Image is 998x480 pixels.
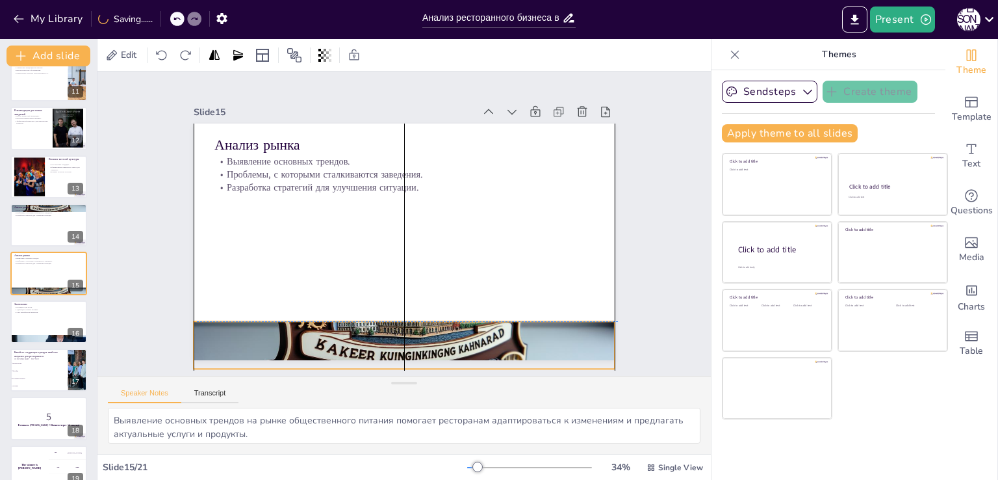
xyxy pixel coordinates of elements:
p: Эффективный маркетинг для привлечения клиентов. [14,120,49,124]
div: Get real-time input from your audience [945,180,997,226]
div: 12 [68,135,83,146]
span: Media [959,250,984,265]
div: 200 [49,460,87,474]
button: Apply theme to all slides [722,124,858,142]
button: Create theme [823,81,917,103]
span: Template [952,110,992,124]
div: Click to add title [730,159,823,164]
p: Themes [745,39,932,70]
div: 17 [68,376,83,388]
div: Click to add title [730,295,823,300]
div: 15 [68,280,83,291]
button: Sendsteps [722,81,817,103]
p: Выбор правильной концепции. [14,115,49,118]
div: Add ready made slides [945,86,997,133]
p: Формирование уникального опыта для клиентов. [49,166,83,170]
div: https://cdn.sendsteps.com/images/logo/sendsteps_logo_white.pnghttps://cdn.sendsteps.com/images/lo... [10,204,87,247]
div: Slide 15 / 21 [103,461,467,473]
p: Какой из следующих трендов наиболее актуален для ресторанов в [GEOGRAPHIC_DATA]? [14,351,64,362]
strong: Готовы к [PERSON_NAME]? Начнем через 10 секунд! [18,423,79,426]
div: Jaap [75,466,79,468]
div: https://cdn.sendsteps.com/images/logo/sendsteps_logo_white.pnghttps://cdn.sendsteps.com/images/lo... [10,252,87,295]
div: Click to add title [738,244,821,255]
span: Table [960,344,983,358]
div: Click to add title [845,295,938,300]
button: Д [PERSON_NAME] [957,7,980,33]
div: 17 [10,349,87,392]
button: Speaker Notes [108,389,181,403]
p: Проблемы, с которыми сталкиваются заведения. [14,260,83,263]
button: Export to PowerPoint [842,7,867,33]
div: https://cdn.sendsteps.com/images/logo/sendsteps_logo_white.pnghttps://cdn.sendsteps.com/images/lo... [10,107,87,150]
div: 14 [68,231,83,243]
span: Устойчивое развитие [12,378,67,379]
div: https://cdn.sendsteps.com/images/logo/sendsteps_logo_white.pnghttps://cdn.sendsteps.com/images/lo... [10,300,87,343]
p: Потенциал для роста. [14,306,83,308]
div: Click to add text [761,304,791,308]
p: Разработка стратегий для улучшения ситуации. [14,262,83,265]
div: Click to add title [849,183,936,191]
textarea: Выявление основных трендов на рынке общественного питания помогает ресторанам адаптироваться к из... [108,408,700,444]
span: Доставка [12,386,67,387]
button: Add slide [6,46,90,66]
p: Учет местных традиций. [49,163,83,166]
span: Местная кухня [12,362,67,364]
button: Transcript [181,389,239,403]
button: Present [870,7,935,33]
span: Theme [956,63,986,77]
p: 5 [14,409,83,423]
p: Местоположение имеет значение. [14,118,49,120]
div: 18 [10,397,87,440]
span: Фаст-фуд [12,370,67,371]
div: Add charts and graphs [945,273,997,320]
span: Charts [958,300,985,314]
span: Position [287,47,302,63]
div: Add text boxes [945,133,997,180]
span: Single View [658,462,703,473]
div: Change the overall theme [945,39,997,86]
span: Questions [951,204,993,218]
p: Разработка стратегий для улучшения ситуации. [14,214,83,217]
p: Анализ рынка [14,206,83,209]
div: 13 [68,183,83,194]
p: Учет потребностей клиентов. [14,311,83,313]
div: https://cdn.sendsteps.com/images/logo/sendsteps_logo_white.pnghttps://cdn.sendsteps.com/images/lo... [10,155,87,198]
div: 16 [68,328,83,340]
div: 100 [49,446,87,460]
div: 34 % [605,461,636,473]
h4: The winner is [PERSON_NAME] [10,464,49,470]
p: Выявление основных трендов. [14,258,83,260]
div: Add a table [945,320,997,367]
p: Высокое качество обслуживания. [14,69,64,72]
div: Click to add text [896,304,937,308]
p: Заключение [14,302,83,306]
p: Выявление основных трендов. [14,209,83,212]
div: Click to add text [730,304,759,308]
p: Влияние культуры на меню. [49,170,83,173]
p: Проблемы, с которыми сталкиваются заведения. [215,168,593,181]
span: Text [962,157,980,171]
div: 11 [10,59,87,101]
div: Slide 15 [194,106,474,118]
div: Layout [252,45,273,66]
p: Проблемы, с которыми сталкиваются заведения. [14,211,83,214]
p: Влияние местной культуры [49,157,83,161]
div: Saving...... [98,13,153,25]
p: Уникальные концепции ресторанов. [14,66,64,69]
span: Edit [118,49,139,61]
p: Выявление основных трендов. [215,155,593,168]
div: Add images, graphics, shapes or video [945,226,997,273]
div: Click to add body [738,265,820,269]
p: Рекомендации для новых заведений [14,109,49,116]
div: Click to add text [730,168,823,172]
p: Анализ рынка [215,135,593,155]
p: Разработка стратегий для улучшения ситуации. [215,181,593,194]
div: 18 [68,425,83,436]
p: Привлечение клиентов через креативность. [14,72,64,74]
button: My Library [10,8,88,29]
p: Анализ рынка [14,254,83,258]
div: Д [PERSON_NAME] [957,8,980,31]
div: 11 [68,86,83,98]
p: Адаптация к новым реалиям. [14,308,83,311]
div: Click to add title [845,227,938,232]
